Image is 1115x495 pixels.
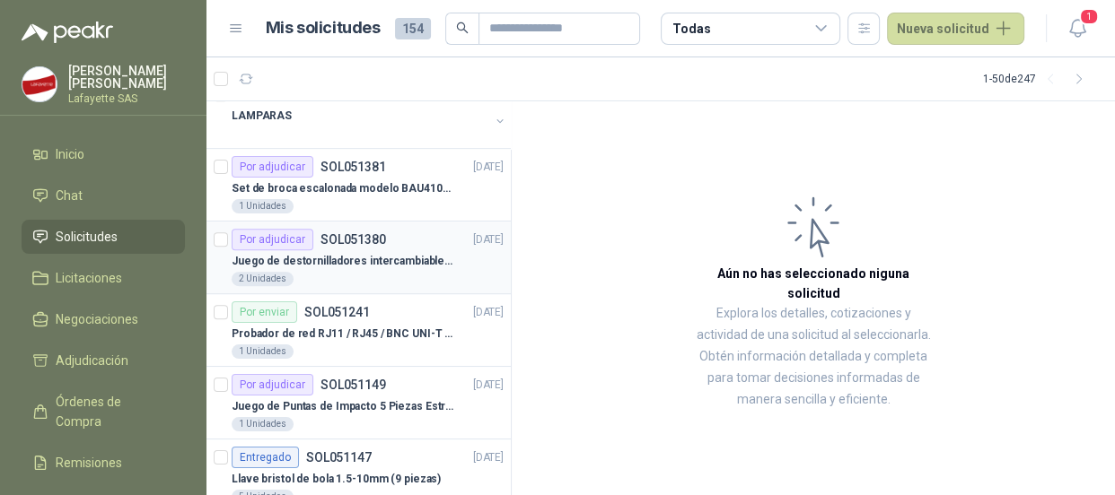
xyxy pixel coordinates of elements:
button: Nueva solicitud [887,13,1024,45]
p: Juego de destornilladores intercambiables de mango aislados Ref: 32288 [232,253,455,270]
img: Company Logo [22,67,57,101]
p: [DATE] [473,304,504,321]
span: 1 [1079,8,1099,25]
span: Remisiones [56,453,122,473]
a: Por adjudicarSOL051149[DATE] Juego de Puntas de Impacto 5 Piezas Estrella PH2 de 2'' Zanco 1/4'' ... [206,367,511,439]
a: Licitaciones [22,261,185,295]
p: SOL051381 [320,161,386,173]
p: SOL051149 [320,378,386,391]
p: SOL051380 [320,233,386,246]
span: Chat [56,186,83,205]
a: Por enviarSOL051241[DATE] Probador de red RJ11 / RJ45 / BNC UNI-T (UT681C-UT681L)1 Unidades [206,294,511,367]
div: Por adjudicar [232,156,313,178]
div: 2 Unidades [232,272,294,286]
p: [DATE] [473,449,504,466]
span: 154 [395,18,431,39]
img: Logo peakr [22,22,113,43]
span: Órdenes de Compra [56,392,168,431]
span: Inicio [56,144,84,164]
p: Llave bristol de bola 1.5-10mm (9 piezas) [232,471,441,488]
div: Por adjudicar [232,374,313,395]
div: 1 Unidades [232,199,294,213]
a: Órdenes de Compra [22,385,185,439]
a: Por adjudicarSOL051381[DATE] Set de broca escalonada modelo BAU4101191 Unidades [206,149,511,221]
h3: Aún no has seleccionado niguna solicitud [691,264,935,303]
p: [PERSON_NAME] [PERSON_NAME] [68,65,185,90]
p: SOL051147 [306,451,372,464]
a: Inicio [22,137,185,171]
div: 1 Unidades [232,344,294,359]
span: Licitaciones [56,268,122,288]
button: 1 [1061,13,1093,45]
h1: Mis solicitudes [266,15,381,41]
p: Lafayette SAS [68,93,185,104]
p: Explora los detalles, cotizaciones y actividad de una solicitud al seleccionarla. Obtén informaci... [691,303,935,411]
a: Chat [22,178,185,213]
a: Remisiones [22,446,185,480]
a: 0 0 0 0 0 2 GSOL004826[DATE] LAMPARAS [232,83,507,141]
div: Por enviar [232,301,297,323]
span: Negociaciones [56,309,138,329]
a: Adjudicación [22,343,185,378]
p: [DATE] [473,377,504,394]
p: Probador de red RJ11 / RJ45 / BNC UNI-T (UT681C-UT681L) [232,326,455,343]
p: [DATE] [473,231,504,248]
span: Adjudicación [56,351,128,370]
p: Set de broca escalonada modelo BAU410119 [232,180,455,197]
div: Entregado [232,447,299,468]
div: 1 - 50 de 247 [983,65,1093,93]
a: Negociaciones [22,302,185,336]
p: LAMPARAS [232,108,292,125]
div: 1 Unidades [232,417,294,431]
span: search [456,22,469,34]
div: Todas [672,19,710,39]
a: Por adjudicarSOL051380[DATE] Juego de destornilladores intercambiables de mango aislados Ref: 322... [206,221,511,294]
a: Solicitudes [22,220,185,254]
p: SOL051241 [304,306,370,318]
div: Por adjudicar [232,229,313,250]
p: [DATE] [473,159,504,176]
p: Juego de Puntas de Impacto 5 Piezas Estrella PH2 de 2'' Zanco 1/4'' Truper [232,398,455,415]
span: Solicitudes [56,227,118,247]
